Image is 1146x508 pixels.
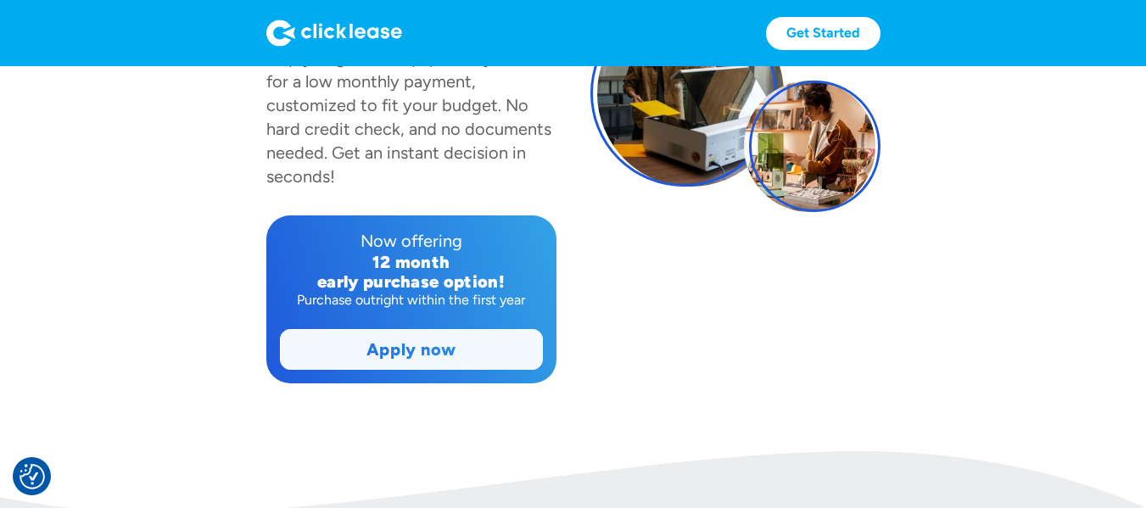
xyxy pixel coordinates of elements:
[266,20,402,47] img: Logo
[20,464,45,489] img: Revisit consent button
[20,464,45,489] button: Consent Preferences
[280,272,543,292] div: early purchase option!
[766,17,880,50] a: Get Started
[280,292,543,309] div: Purchase outright within the first year
[266,24,555,187] div: has partnered with Clicklease to help you get the equipment you need for a low monthly payment, c...
[281,330,542,369] a: Apply now
[280,229,543,253] div: Now offering
[280,253,543,272] div: 12 month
